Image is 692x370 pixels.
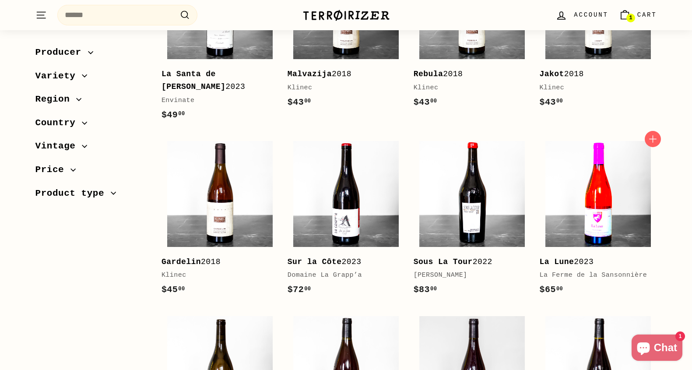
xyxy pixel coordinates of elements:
[35,186,111,201] span: Product type
[614,2,662,28] a: Cart
[288,97,311,107] span: $43
[35,45,88,60] span: Producer
[162,135,279,306] a: Gardelin2018Klinec
[540,135,657,306] a: La Lune2023La Ferme de la Sansonnière
[556,286,563,292] sup: 00
[288,256,396,268] div: 2023
[540,68,648,81] div: 2018
[35,43,148,67] button: Producer
[35,113,148,137] button: Country
[414,285,437,295] span: $83
[35,139,82,154] span: Vintage
[414,68,522,81] div: 2018
[162,110,185,120] span: $49
[162,256,270,268] div: 2018
[35,184,148,208] button: Product type
[288,83,396,93] div: Klinec
[540,70,564,78] b: Jakot
[414,135,531,306] a: Sous La Tour2022[PERSON_NAME]
[288,270,396,281] div: Domaine La Grapp’a
[414,97,437,107] span: $43
[304,286,311,292] sup: 00
[414,270,522,281] div: [PERSON_NAME]
[35,67,148,90] button: Variety
[35,160,148,184] button: Price
[162,285,185,295] span: $45
[288,70,332,78] b: Malvazija
[430,286,437,292] sup: 00
[550,2,613,28] a: Account
[288,285,311,295] span: $72
[574,10,608,20] span: Account
[540,256,648,268] div: 2023
[414,83,522,93] div: Klinec
[162,270,270,281] div: Klinec
[162,70,225,91] b: La Santa de [PERSON_NAME]
[629,15,632,21] span: 1
[178,286,185,292] sup: 00
[35,69,82,84] span: Variety
[414,70,443,78] b: Rebula
[629,335,685,363] inbox-online-store-chat: Shopify online store chat
[540,270,648,281] div: La Ferme de la Sansonnière
[35,92,77,107] span: Region
[540,285,563,295] span: $65
[556,98,563,104] sup: 00
[637,10,657,20] span: Cart
[540,83,648,93] div: Klinec
[35,116,82,130] span: Country
[288,68,396,81] div: 2018
[35,137,148,160] button: Vintage
[304,98,311,104] sup: 00
[288,135,405,306] a: Sur la Côte2023Domaine La Grapp’a
[162,95,270,106] div: Envinate
[430,98,437,104] sup: 00
[162,68,270,93] div: 2023
[414,257,473,266] b: Sous La Tour
[35,162,71,177] span: Price
[540,257,574,266] b: La Lune
[35,90,148,113] button: Region
[162,257,201,266] b: Gardelin
[178,111,185,117] sup: 00
[288,257,342,266] b: Sur la Côte
[540,97,563,107] span: $43
[414,256,522,268] div: 2022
